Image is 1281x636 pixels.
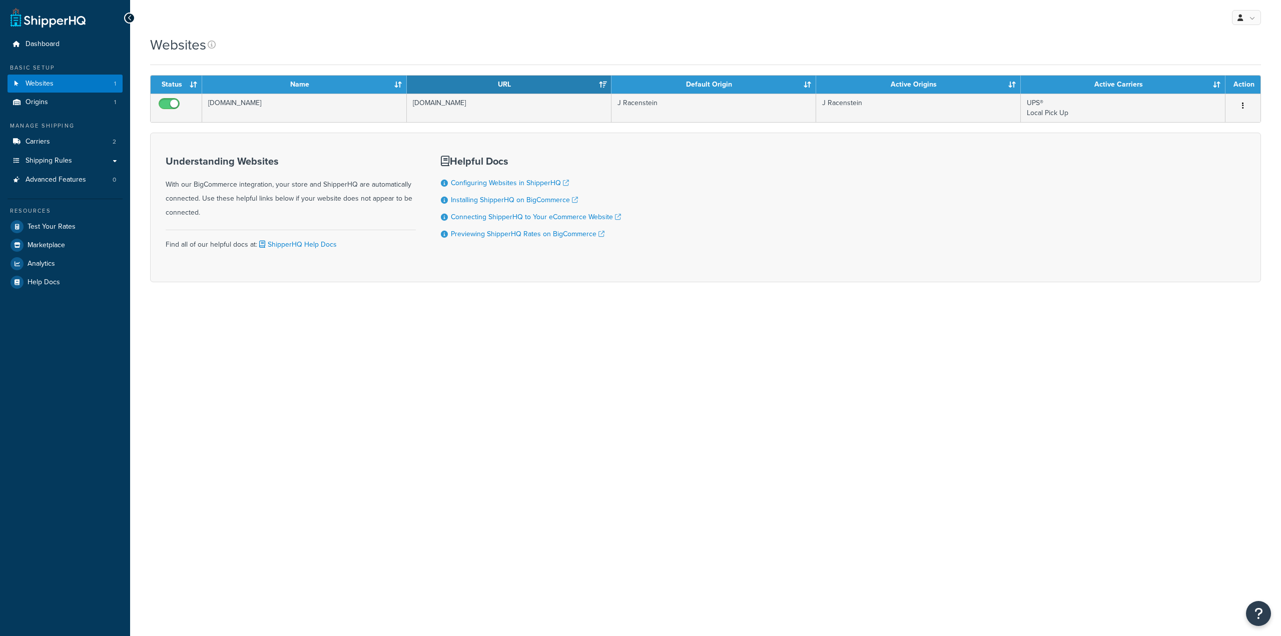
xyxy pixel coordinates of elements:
[26,157,72,165] span: Shipping Rules
[26,40,60,49] span: Dashboard
[1246,601,1271,626] button: Open Resource Center
[8,255,123,273] a: Analytics
[8,93,123,112] li: Origins
[8,35,123,54] a: Dashboard
[8,218,123,236] a: Test Your Rates
[816,76,1021,94] th: Active Origins: activate to sort column ascending
[816,94,1021,122] td: J Racenstein
[611,76,816,94] th: Default Origin: activate to sort column ascending
[8,152,123,170] a: Shipping Rules
[114,80,116,88] span: 1
[1225,76,1260,94] th: Action
[407,76,611,94] th: URL: activate to sort column ascending
[151,76,202,94] th: Status: activate to sort column ascending
[611,94,816,122] td: J Racenstein
[166,230,416,252] div: Find all of our helpful docs at:
[26,80,54,88] span: Websites
[28,223,76,231] span: Test Your Rates
[8,236,123,254] a: Marketplace
[8,93,123,112] a: Origins 1
[451,178,569,188] a: Configuring Websites in ShipperHQ
[8,133,123,151] li: Carriers
[28,241,65,250] span: Marketplace
[28,260,55,268] span: Analytics
[8,207,123,215] div: Resources
[451,195,578,205] a: Installing ShipperHQ on BigCommerce
[150,35,206,55] h1: Websites
[26,98,48,107] span: Origins
[451,229,604,239] a: Previewing ShipperHQ Rates on BigCommerce
[26,176,86,184] span: Advanced Features
[114,98,116,107] span: 1
[8,171,123,189] a: Advanced Features 0
[1021,94,1225,122] td: UPS® Local Pick Up
[407,94,611,122] td: [DOMAIN_NAME]
[1021,76,1225,94] th: Active Carriers: activate to sort column ascending
[113,138,116,146] span: 2
[8,171,123,189] li: Advanced Features
[28,278,60,287] span: Help Docs
[8,75,123,93] a: Websites 1
[441,156,621,167] h3: Helpful Docs
[202,76,407,94] th: Name: activate to sort column ascending
[257,239,337,250] a: ShipperHQ Help Docs
[202,94,407,122] td: [DOMAIN_NAME]
[26,138,50,146] span: Carriers
[11,8,86,28] a: ShipperHQ Home
[451,212,621,222] a: Connecting ShipperHQ to Your eCommerce Website
[113,176,116,184] span: 0
[166,156,416,220] div: With our BigCommerce integration, your store and ShipperHQ are automatically connected. Use these...
[8,64,123,72] div: Basic Setup
[8,133,123,151] a: Carriers 2
[8,122,123,130] div: Manage Shipping
[8,273,123,291] a: Help Docs
[166,156,416,167] h3: Understanding Websites
[8,75,123,93] li: Websites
